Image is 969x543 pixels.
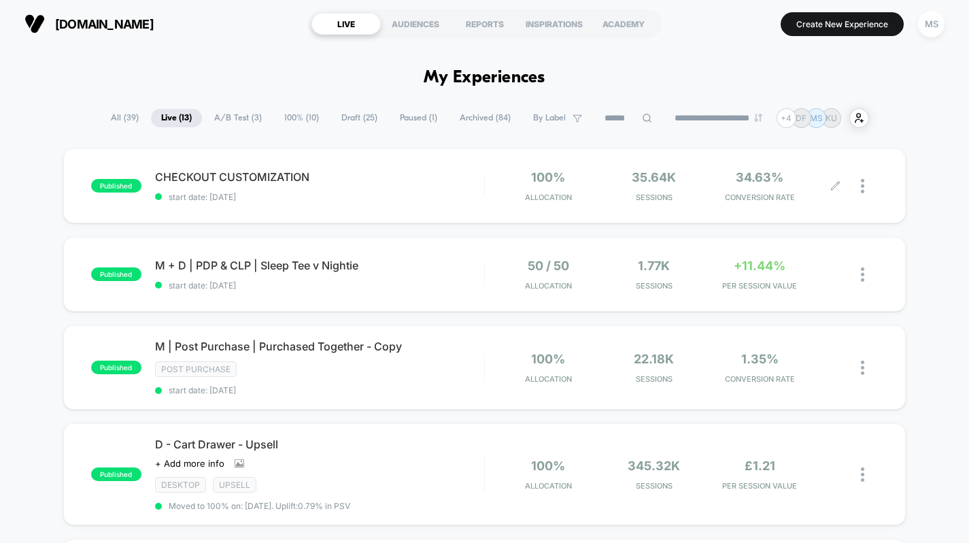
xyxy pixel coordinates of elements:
div: AUDIENCES [381,13,450,35]
span: 1.77k [638,259,670,273]
span: M + D | PDP & CLP | Sleep Tee v Nightie [155,259,484,272]
span: CONVERSION RATE [711,193,810,202]
span: 100% [531,352,565,366]
span: start date: [DATE] [155,385,484,395]
span: A/B Test ( 3 ) [204,109,272,127]
span: PER SESSION VALUE [711,281,810,291]
span: published [91,267,141,281]
button: MS [914,10,949,38]
span: PER SESSION VALUE [711,481,810,491]
img: close [861,467,864,482]
span: CONVERSION RATE [711,374,810,384]
span: M | Post Purchase | Purchased Together - Copy [155,340,484,353]
span: +11.44% [734,259,785,273]
h1: My Experiences [424,68,545,88]
span: Sessions [605,374,704,384]
span: 100% [531,459,565,473]
span: £1.21 [745,459,775,473]
img: close [861,179,864,193]
div: + 4 [777,108,796,128]
span: Sessions [605,193,704,202]
p: DF [796,113,806,123]
img: close [861,267,864,282]
span: 22.18k [634,352,674,366]
span: start date: [DATE] [155,280,484,291]
span: 35.64k [632,170,676,184]
span: By Label [533,113,566,123]
span: 100% ( 10 ) [274,109,329,127]
span: [DOMAIN_NAME] [55,17,154,31]
span: start date: [DATE] [155,192,484,202]
img: end [754,114,762,122]
span: Post Purchase [155,361,237,377]
span: All ( 39 ) [101,109,149,127]
p: KU [826,113,837,123]
span: Upsell [213,477,256,493]
span: published [91,467,141,481]
div: MS [918,11,945,37]
span: 34.63% [736,170,783,184]
button: [DOMAIN_NAME] [20,13,158,35]
span: Paused ( 1 ) [390,109,447,127]
span: Allocation [525,193,572,202]
span: CHECKOUT CUSTOMIZATION [155,170,484,184]
span: 100% [531,170,565,184]
div: REPORTS [450,13,520,35]
span: 1.35% [741,352,779,366]
div: ACADEMY [589,13,658,35]
span: desktop [155,477,206,493]
span: Moved to 100% on: [DATE] . Uplift: 0.79% in PSV [169,501,350,511]
span: Archived ( 84 ) [449,109,521,127]
button: Create New Experience [781,12,904,36]
img: close [861,361,864,375]
span: Live ( 13 ) [151,109,202,127]
span: + Add more info [155,458,224,469]
span: 50 / 50 [528,259,569,273]
span: published [91,179,141,193]
span: D - Cart Drawer - Upsell [155,438,484,451]
span: Draft ( 25 ) [331,109,388,127]
span: 345.32k [628,459,680,473]
span: Sessions [605,481,704,491]
p: MS [810,113,823,123]
div: LIVE [311,13,381,35]
span: Allocation [525,481,572,491]
img: Visually logo [24,14,45,34]
span: Allocation [525,281,572,291]
div: INSPIRATIONS [520,13,589,35]
span: published [91,361,141,374]
span: Sessions [605,281,704,291]
span: Allocation [525,374,572,384]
